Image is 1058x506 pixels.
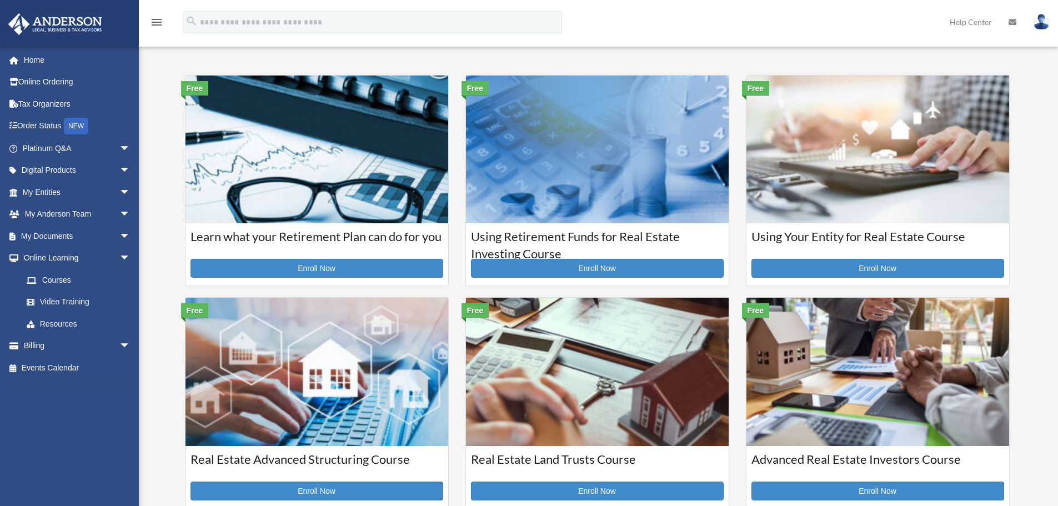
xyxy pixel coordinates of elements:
a: Enroll Now [471,259,724,278]
div: Free [181,81,209,96]
h3: Real Estate Land Trusts Course [471,451,724,479]
div: Free [742,81,770,96]
a: Tax Organizers [8,93,147,115]
h3: Using Retirement Funds for Real Estate Investing Course [471,228,724,256]
h3: Using Your Entity for Real Estate Course [751,228,1004,256]
div: NEW [64,118,88,134]
h3: Advanced Real Estate Investors Course [751,451,1004,479]
span: arrow_drop_down [119,137,142,160]
a: My Anderson Teamarrow_drop_down [8,203,147,226]
a: Platinum Q&Aarrow_drop_down [8,137,147,159]
a: My Documentsarrow_drop_down [8,225,147,247]
a: Billingarrow_drop_down [8,335,147,357]
a: Enroll Now [751,259,1004,278]
a: Enroll Now [471,482,724,500]
img: User Pic [1033,14,1050,30]
a: menu [150,19,163,29]
h3: Real Estate Advanced Structuring Course [190,451,443,479]
a: Home [8,49,147,71]
a: Events Calendar [8,357,147,379]
a: My Entitiesarrow_drop_down [8,181,147,203]
span: arrow_drop_down [119,159,142,182]
span: arrow_drop_down [119,335,142,358]
div: Free [742,303,770,318]
a: Enroll Now [190,259,443,278]
a: Enroll Now [190,482,443,500]
a: Digital Productsarrow_drop_down [8,159,147,182]
i: menu [150,16,163,29]
a: Online Learningarrow_drop_down [8,247,147,269]
a: Resources [16,313,147,335]
h3: Learn what your Retirement Plan can do for you [190,228,443,256]
img: Anderson Advisors Platinum Portal [5,13,106,35]
a: Video Training [16,291,147,313]
div: Free [462,303,489,318]
span: arrow_drop_down [119,247,142,270]
a: Online Ordering [8,71,147,93]
a: Courses [16,269,142,291]
i: search [185,15,198,27]
span: arrow_drop_down [119,203,142,226]
span: arrow_drop_down [119,181,142,204]
div: Free [181,303,209,318]
div: Free [462,81,489,96]
a: Enroll Now [751,482,1004,500]
span: arrow_drop_down [119,225,142,248]
a: Order StatusNEW [8,115,147,138]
